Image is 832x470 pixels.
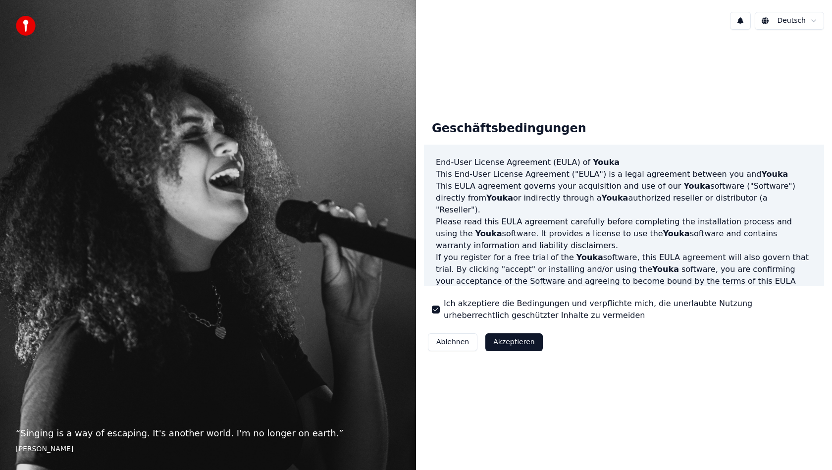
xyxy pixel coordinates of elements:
[663,229,690,238] span: Youka
[475,229,502,238] span: Youka
[593,157,620,167] span: Youka
[436,216,812,252] p: Please read this EULA agreement carefully before completing the installation process and using th...
[436,168,812,180] p: This End-User License Agreement ("EULA") is a legal agreement between you and
[428,333,477,351] button: Ablehnen
[436,180,812,216] p: This EULA agreement governs your acquisition and use of our software ("Software") directly from o...
[16,444,400,454] footer: [PERSON_NAME]
[16,16,36,36] img: youka
[424,113,594,145] div: Geschäftsbedingungen
[576,253,603,262] span: Youka
[436,157,812,168] h3: End-User License Agreement (EULA) of
[683,181,710,191] span: Youka
[16,426,400,440] p: “ Singing is a way of escaping. It's another world. I'm no longer on earth. ”
[652,264,679,274] span: Youka
[444,298,816,321] label: Ich akzeptiere die Bedingungen und verpflichte mich, die unerlaubte Nutzung urheberrechtlich gesc...
[485,333,542,351] button: Akzeptieren
[436,252,812,299] p: If you register for a free trial of the software, this EULA agreement will also govern that trial...
[761,169,788,179] span: Youka
[601,193,628,203] span: Youka
[486,193,513,203] span: Youka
